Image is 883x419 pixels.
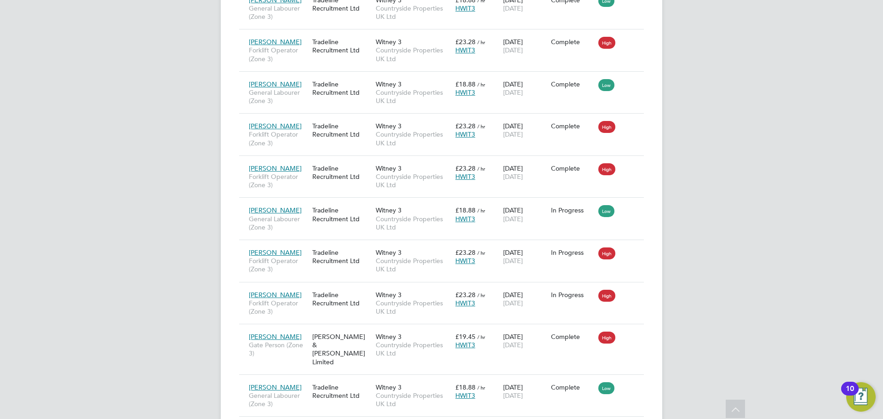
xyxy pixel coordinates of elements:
[501,33,549,59] div: [DATE]
[598,37,615,49] span: High
[455,299,475,307] span: HWIT3
[455,38,476,46] span: £23.28
[598,247,615,259] span: High
[249,80,302,88] span: [PERSON_NAME]
[455,215,475,223] span: HWIT3
[247,243,644,251] a: [PERSON_NAME]Forklift Operator (Zone 3)Tradeline Recruitment LtdWitney 3Countryside Properties UK...
[310,160,373,185] div: Tradeline Recruitment Ltd
[249,383,302,391] span: [PERSON_NAME]
[247,159,644,167] a: [PERSON_NAME]Forklift Operator (Zone 3)Tradeline Recruitment LtdWitney 3Countryside Properties UK...
[247,75,644,83] a: [PERSON_NAME]General Labourer (Zone 3)Tradeline Recruitment LtdWitney 3Countryside Properties UK ...
[249,4,308,21] span: General Labourer (Zone 3)
[598,332,615,344] span: High
[477,292,485,298] span: / hr
[455,248,476,257] span: £23.28
[846,389,854,401] div: 10
[501,160,549,185] div: [DATE]
[249,391,308,408] span: General Labourer (Zone 3)
[310,117,373,143] div: Tradeline Recruitment Ltd
[477,333,485,340] span: / hr
[551,164,594,172] div: Complete
[503,341,523,349] span: [DATE]
[551,206,594,214] div: In Progress
[477,249,485,256] span: / hr
[455,172,475,181] span: HWIT3
[376,164,401,172] span: Witney 3
[376,80,401,88] span: Witney 3
[598,205,614,217] span: Low
[310,201,373,227] div: Tradeline Recruitment Ltd
[455,206,476,214] span: £18.88
[455,291,476,299] span: £23.28
[376,391,451,408] span: Countryside Properties UK Ltd
[249,172,308,189] span: Forklift Operator (Zone 3)
[477,384,485,391] span: / hr
[249,248,302,257] span: [PERSON_NAME]
[501,117,549,143] div: [DATE]
[376,122,401,130] span: Witney 3
[249,164,302,172] span: [PERSON_NAME]
[247,117,644,125] a: [PERSON_NAME]Forklift Operator (Zone 3)Tradeline Recruitment LtdWitney 3Countryside Properties UK...
[455,46,475,54] span: HWIT3
[376,341,451,357] span: Countryside Properties UK Ltd
[249,299,308,316] span: Forklift Operator (Zone 3)
[455,383,476,391] span: £18.88
[376,130,451,147] span: Countryside Properties UK Ltd
[376,46,451,63] span: Countryside Properties UK Ltd
[249,130,308,147] span: Forklift Operator (Zone 3)
[249,38,302,46] span: [PERSON_NAME]
[376,172,451,189] span: Countryside Properties UK Ltd
[455,257,475,265] span: HWIT3
[455,122,476,130] span: £23.28
[376,257,451,273] span: Countryside Properties UK Ltd
[376,88,451,105] span: Countryside Properties UK Ltd
[503,299,523,307] span: [DATE]
[551,248,594,257] div: In Progress
[501,244,549,270] div: [DATE]
[501,328,549,354] div: [DATE]
[249,341,308,357] span: Gate Person (Zone 3)
[551,38,594,46] div: Complete
[551,291,594,299] div: In Progress
[503,88,523,97] span: [DATE]
[477,207,485,214] span: / hr
[376,4,451,21] span: Countryside Properties UK Ltd
[501,201,549,227] div: [DATE]
[503,46,523,54] span: [DATE]
[310,75,373,101] div: Tradeline Recruitment Ltd
[551,122,594,130] div: Complete
[477,123,485,130] span: / hr
[477,165,485,172] span: / hr
[501,75,549,101] div: [DATE]
[598,290,615,302] span: High
[249,291,302,299] span: [PERSON_NAME]
[503,4,523,12] span: [DATE]
[310,328,373,371] div: [PERSON_NAME] & [PERSON_NAME] Limited
[376,383,401,391] span: Witney 3
[503,257,523,265] span: [DATE]
[477,81,485,88] span: / hr
[247,378,644,386] a: [PERSON_NAME]General Labourer (Zone 3)Tradeline Recruitment LtdWitney 3Countryside Properties UK ...
[551,333,594,341] div: Complete
[846,382,876,412] button: Open Resource Center, 10 new notifications
[310,379,373,404] div: Tradeline Recruitment Ltd
[455,4,475,12] span: HWIT3
[247,327,644,335] a: [PERSON_NAME]Gate Person (Zone 3)[PERSON_NAME] & [PERSON_NAME] LimitedWitney 3Countryside Propert...
[455,391,475,400] span: HWIT3
[249,333,302,341] span: [PERSON_NAME]
[376,248,401,257] span: Witney 3
[455,80,476,88] span: £18.88
[551,80,594,88] div: Complete
[503,391,523,400] span: [DATE]
[376,38,401,46] span: Witney 3
[376,291,401,299] span: Witney 3
[455,130,475,138] span: HWIT3
[310,286,373,312] div: Tradeline Recruitment Ltd
[477,39,485,46] span: / hr
[598,163,615,175] span: High
[376,299,451,316] span: Countryside Properties UK Ltd
[249,206,302,214] span: [PERSON_NAME]
[249,88,308,105] span: General Labourer (Zone 3)
[247,201,644,209] a: [PERSON_NAME]General Labourer (Zone 3)Tradeline Recruitment LtdWitney 3Countryside Properties UK ...
[247,286,644,293] a: [PERSON_NAME]Forklift Operator (Zone 3)Tradeline Recruitment LtdWitney 3Countryside Properties UK...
